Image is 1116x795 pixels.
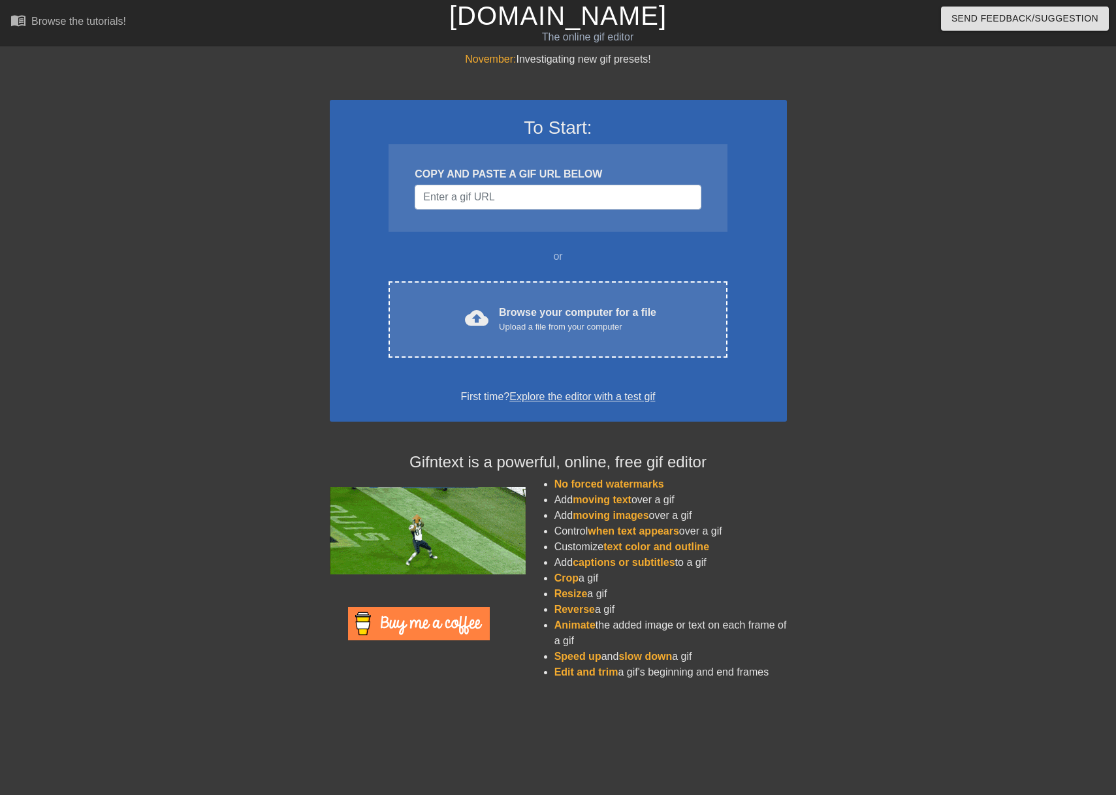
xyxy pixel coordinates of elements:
[364,249,753,264] div: or
[554,508,787,523] li: Add over a gif
[573,510,648,521] span: moving images
[554,523,787,539] li: Control over a gif
[415,166,701,182] div: COPY AND PASTE A GIF URL BELOW
[10,12,26,28] span: menu_book
[509,391,655,402] a: Explore the editor with a test gif
[465,54,516,65] span: November:
[449,1,667,30] a: [DOMAIN_NAME]
[499,305,656,334] div: Browse your computer for a file
[618,651,672,662] span: slow down
[951,10,1098,27] span: Send Feedback/Suggestion
[554,619,596,631] span: Animate
[941,7,1109,31] button: Send Feedback/Suggestion
[554,492,787,508] li: Add over a gif
[554,555,787,570] li: Add to a gif
[379,29,797,45] div: The online gif editor
[554,604,595,615] span: Reverse
[347,389,770,405] div: First time?
[330,52,787,67] div: Investigating new gif presets!
[330,453,787,472] h4: Gifntext is a powerful, online, free gif editor
[554,617,787,649] li: the added image or text on each frame of a gif
[554,588,588,599] span: Resize
[554,664,787,680] li: a gif's beginning and end frames
[554,586,787,602] li: a gif
[573,557,675,568] span: captions or subtitles
[554,570,787,586] li: a gif
[330,487,526,574] img: football_small.gif
[347,117,770,139] h3: To Start:
[554,539,787,555] li: Customize
[554,649,787,664] li: and a gif
[554,651,601,662] span: Speed up
[554,602,787,617] li: a gif
[554,572,579,584] span: Crop
[415,185,701,210] input: Username
[10,12,126,33] a: Browse the tutorials!
[31,16,126,27] div: Browse the tutorials!
[554,666,618,678] span: Edit and trim
[588,525,679,537] span: when text appears
[499,320,656,334] div: Upload a file from your computer
[465,306,488,330] span: cloud_upload
[554,478,664,490] span: No forced watermarks
[603,541,709,552] span: text color and outline
[348,607,490,640] img: Buy Me A Coffee
[573,494,631,505] span: moving text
